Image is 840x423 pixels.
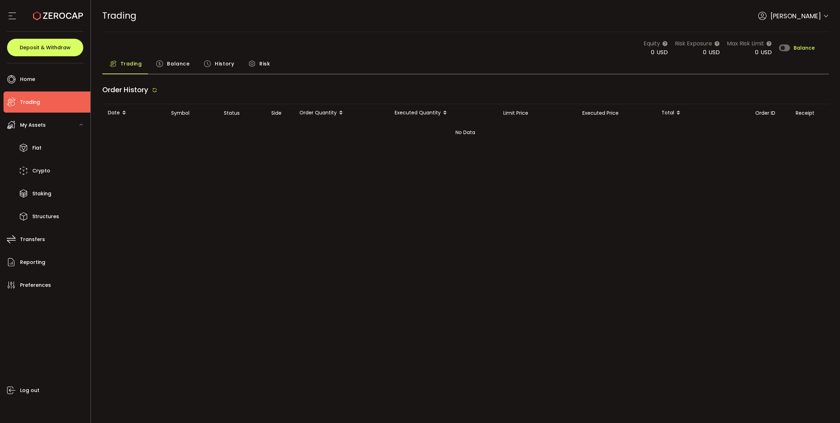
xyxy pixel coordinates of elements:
[657,48,668,56] span: USD
[644,39,660,48] span: Equity
[709,48,720,56] span: USD
[20,280,51,290] span: Preferences
[102,10,136,22] span: Trading
[727,39,764,48] span: Max Risk Limit
[755,48,758,56] span: 0
[102,122,829,143] div: No Data
[20,257,45,267] span: Reporting
[166,109,218,117] div: Symbol
[703,48,706,56] span: 0
[790,109,829,117] div: Receipt
[750,109,790,117] div: Order ID
[761,48,772,56] span: USD
[218,109,266,117] div: Status
[121,57,142,71] span: Trading
[20,385,39,396] span: Log out
[498,109,577,117] div: Limit Price
[167,57,189,71] span: Balance
[20,120,46,130] span: My Assets
[20,234,45,245] span: Transfers
[675,39,712,48] span: Risk Exposure
[102,85,148,95] span: Order History
[794,45,815,50] span: Balance
[32,211,59,222] span: Structures
[7,39,83,56] button: Deposit & Withdraw
[32,143,41,153] span: Fiat
[259,57,270,71] span: Risk
[294,107,389,119] div: Order Quantity
[215,57,234,71] span: History
[656,107,750,119] div: Total
[577,109,656,117] div: Executed Price
[32,166,50,176] span: Crypto
[20,97,40,107] span: Trading
[20,74,35,84] span: Home
[102,107,166,119] div: Date
[389,107,498,119] div: Executed Quantity
[32,189,51,199] span: Staking
[20,45,71,50] span: Deposit & Withdraw
[651,48,654,56] span: 0
[770,11,821,21] span: [PERSON_NAME]
[266,109,294,117] div: Side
